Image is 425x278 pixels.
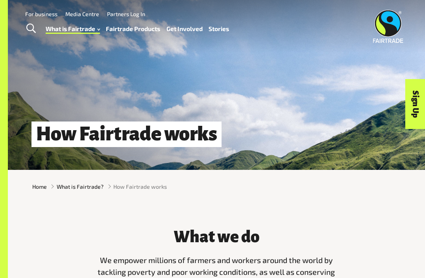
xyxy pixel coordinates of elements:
h1: How Fairtrade works [31,122,222,147]
a: Stories [209,23,229,34]
span: How Fairtrade works [113,182,167,191]
img: Fairtrade Australia New Zealand logo [373,10,403,43]
a: Get Involved [166,23,203,34]
a: Fairtrade Products [106,23,160,34]
a: Media Centre [65,11,99,17]
a: For business [25,11,57,17]
a: Partners Log In [107,11,145,17]
a: Home [32,182,47,191]
a: What is Fairtrade [46,23,100,34]
h3: What we do [95,228,338,246]
a: Toggle Search [21,19,41,39]
a: What is Fairtrade? [57,182,103,191]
